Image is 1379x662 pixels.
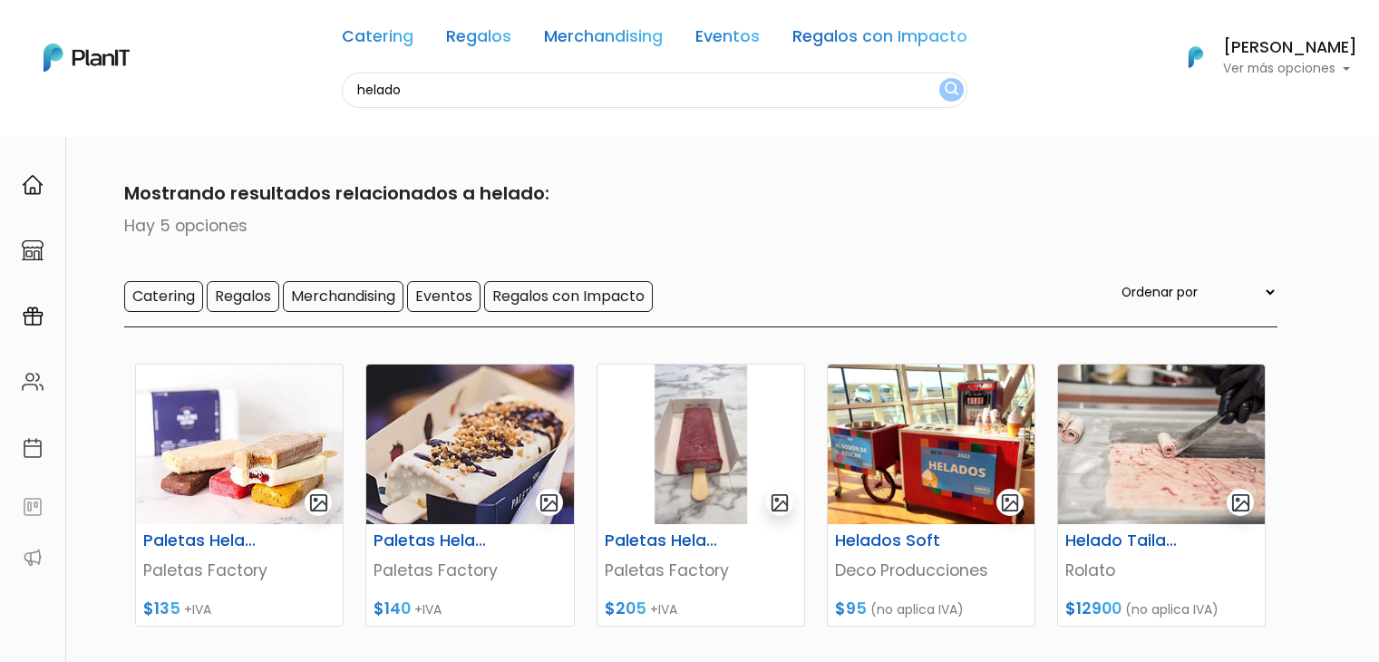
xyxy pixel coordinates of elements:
img: thumb_Deco_helados.png [828,365,1034,524]
h6: Paletas Heladas personalizadas [594,531,737,550]
img: PlanIt Logo [1176,37,1216,77]
a: gallery-light Paletas Heladas Simple Paletas Factory $135 +IVA [135,364,344,627]
a: Merchandising [544,29,663,51]
p: Deco Producciones [835,559,1027,582]
a: Catering [342,29,413,51]
h6: Helados Soft [824,531,967,550]
a: gallery-light Helado Tailandés Rolato $12900 (no aplica IVA) [1057,364,1266,627]
span: $95 [835,598,867,619]
img: thumb_WhatsApp_Image_2023-01-24_at_17.20.26.jpeg [1058,365,1265,524]
input: Regalos [207,281,279,312]
img: marketplace-4ceaa7011d94191e9ded77b95e3339b90024bf715f7c57f8cf31f2d8c509eaba.svg [22,239,44,261]
h6: Helado Tailandés [1054,531,1198,550]
img: people-662611757002400ad9ed0e3c099ab2801c6687ba6c219adb57efc949bc21e19d.svg [22,371,44,393]
span: $140 [374,598,411,619]
input: Catering [124,281,203,312]
span: +IVA [184,600,211,618]
span: (no aplica IVA) [1125,600,1219,618]
p: Paletas Factory [374,559,566,582]
span: $205 [605,598,646,619]
img: calendar-87d922413cdce8b2cf7b7f5f62616a5cf9e4887200fb71536465627b3292af00.svg [22,437,44,459]
span: (no aplica IVA) [870,600,964,618]
input: Regalos con Impacto [484,281,653,312]
h6: Paletas Heladas Simple [132,531,276,550]
img: gallery-light [539,492,559,513]
img: home-e721727adea9d79c4d83392d1f703f7f8bce08238fde08b1acbfd93340b81755.svg [22,174,44,196]
span: $135 [143,598,180,619]
p: Ver más opciones [1223,63,1357,75]
p: Hay 5 opciones [102,214,1277,238]
img: search_button-432b6d5273f82d61273b3651a40e1bd1b912527efae98b1b7a1b2c0702e16a8d.svg [945,82,958,99]
img: gallery-light [770,492,791,513]
a: Regalos con Impacto [792,29,967,51]
a: gallery-light Paletas Heladas personalizadas Paletas Factory $205 +IVA [597,364,805,627]
img: thumb_Dise%C3%B1o_sin_t%C3%ADtulo_-_2024-11-28T154437.148.png [597,365,804,524]
img: partners-52edf745621dab592f3b2c58e3bca9d71375a7ef29c3b500c9f145b62cc070d4.svg [22,547,44,569]
button: PlanIt Logo [PERSON_NAME] Ver más opciones [1165,34,1357,81]
img: campaigns-02234683943229c281be62815700db0a1741e53638e28bf9629b52c665b00959.svg [22,306,44,327]
input: Buscá regalos, desayunos, y más [342,73,967,108]
a: gallery-light Helados Soft Deco Producciones $95 (no aplica IVA) [827,364,1035,627]
img: gallery-light [1230,492,1251,513]
p: Mostrando resultados relacionados a helado: [102,180,1277,207]
a: gallery-light Paletas Heladas con Topping Paletas Factory $140 +IVA [365,364,574,627]
input: Merchandising [283,281,403,312]
img: thumb_WhatsApp_Image_2021-10-12_at_12.53.59_PM.jpeg [136,365,343,524]
p: Paletas Factory [605,559,797,582]
img: thumb_portada_paletas.jpeg [366,365,573,524]
span: +IVA [650,600,677,618]
input: Eventos [407,281,481,312]
p: Paletas Factory [143,559,335,582]
h6: [PERSON_NAME] [1223,40,1357,56]
a: Eventos [695,29,760,51]
span: $12900 [1065,598,1122,619]
a: Regalos [446,29,511,51]
img: PlanIt Logo [44,44,130,72]
img: gallery-light [1000,492,1021,513]
span: +IVA [414,600,442,618]
img: feedback-78b5a0c8f98aac82b08bfc38622c3050aee476f2c9584af64705fc4e61158814.svg [22,496,44,518]
h6: Paletas Heladas con Topping [363,531,506,550]
p: Rolato [1065,559,1258,582]
img: gallery-light [308,492,329,513]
